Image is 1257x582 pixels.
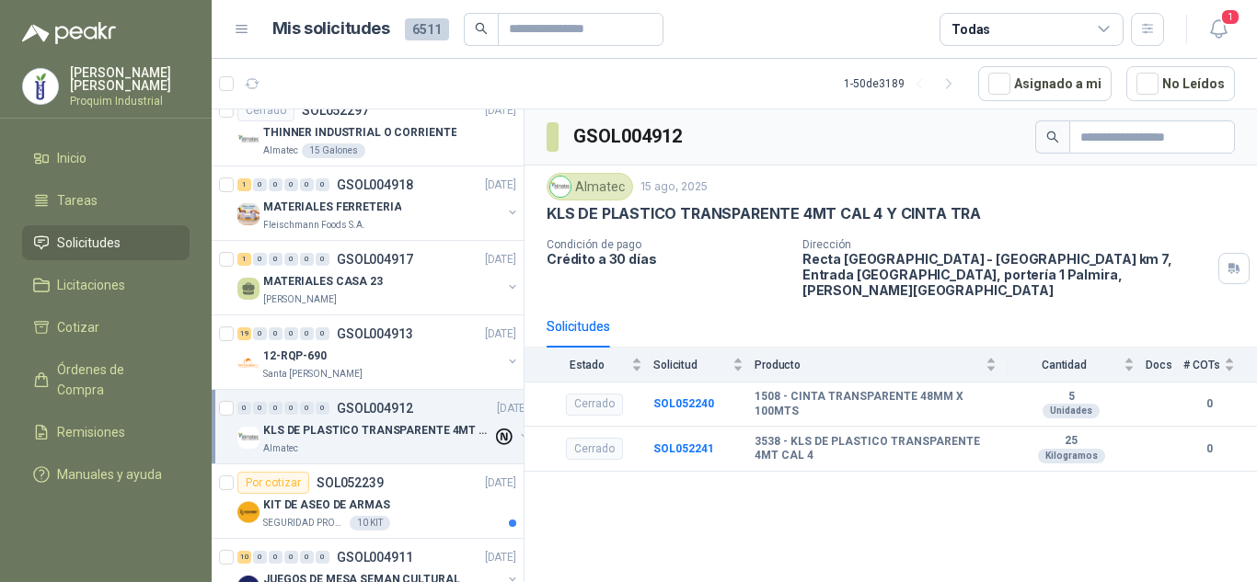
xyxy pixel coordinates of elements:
[497,400,528,417] p: [DATE]
[485,177,516,194] p: [DATE]
[1008,434,1135,449] b: 25
[237,352,259,374] img: Company Logo
[573,122,685,151] h3: GSOL004912
[237,203,259,225] img: Company Logo
[302,143,365,158] div: 15 Galones
[237,551,251,564] div: 10
[300,551,314,564] div: 0
[284,327,298,340] div: 0
[263,292,337,307] p: [PERSON_NAME]
[316,178,329,191] div: 0
[253,253,267,266] div: 0
[284,551,298,564] div: 0
[253,178,267,191] div: 0
[237,501,259,523] img: Company Logo
[566,394,623,416] div: Cerrado
[755,390,997,418] b: 1508 - CINTA TRANSPARENTE 48MM X 100MTS
[1043,404,1100,418] div: Unidades
[485,251,516,268] p: [DATE]
[284,178,298,191] div: 0
[57,190,98,211] span: Tareas
[70,96,190,107] p: Proquim Industrial
[547,173,633,200] div: Almatec
[1008,390,1135,405] b: 5
[1183,440,1235,458] b: 0
[640,178,708,196] p: 15 ago, 2025
[525,348,653,382] th: Estado
[1146,348,1183,382] th: Docs
[1046,131,1059,143] span: search
[316,551,329,564] div: 0
[1038,449,1105,463] div: Kilogramos
[237,248,520,307] a: 1 0 0 0 0 0 GSOL004917[DATE] MATERIALES CASA 23[PERSON_NAME]
[212,92,524,166] a: CerradoSOL052297[DATE] Company LogoTHINNER INDUSTRIAL O CORRIENTEAlmatec15 Galones
[1220,8,1240,26] span: 1
[547,238,788,251] p: Condición de pago
[485,549,516,566] p: [DATE]
[475,22,488,35] span: search
[485,474,516,492] p: [DATE]
[237,427,259,449] img: Company Logo
[263,218,365,233] p: Fleischmann Foods S.A.
[547,204,981,223] p: KLS DE PLASTICO TRANSPARENTE 4MT CAL 4 Y CINTA TRA
[22,225,190,260] a: Solicitudes
[1126,66,1235,101] button: No Leídos
[237,397,532,456] a: 0 0 0 0 0 0 GSOL004912[DATE] Company LogoKLS DE PLASTICO TRANSPARENTE 4MT CAL 4 Y CINTA TRAAlmatec
[284,402,298,415] div: 0
[253,551,267,564] div: 0
[653,397,714,410] a: SOL052240
[485,102,516,120] p: [DATE]
[302,104,369,117] p: SOL052297
[547,359,628,371] span: Estado
[1008,359,1120,371] span: Cantidad
[269,253,283,266] div: 0
[253,402,267,415] div: 0
[263,516,346,531] p: SEGURIDAD PROVISER LTDA
[485,325,516,343] p: [DATE]
[237,129,259,151] img: Company Logo
[237,323,520,382] a: 19 0 0 0 0 0 GSOL004913[DATE] Company Logo12-RQP-690Santa [PERSON_NAME]
[57,233,121,253] span: Solicitudes
[237,472,309,494] div: Por cotizar
[263,422,492,439] p: KLS DE PLASTICO TRANSPARENTE 4MT CAL 4 Y CINTA TRA
[269,402,283,415] div: 0
[269,551,283,564] div: 0
[237,178,251,191] div: 1
[263,199,401,216] p: MATERIALES FERRETERIA
[284,253,298,266] div: 0
[337,253,413,266] p: GSOL004917
[1183,359,1220,371] span: # COTs
[802,238,1211,251] p: Dirección
[300,327,314,340] div: 0
[23,69,58,104] img: Company Logo
[1183,395,1235,413] b: 0
[1183,348,1257,382] th: # COTs
[269,327,283,340] div: 0
[57,148,86,168] span: Inicio
[337,551,413,564] p: GSOL004911
[300,178,314,191] div: 0
[253,327,267,340] div: 0
[566,438,623,460] div: Cerrado
[22,352,190,407] a: Órdenes de Compra
[22,415,190,450] a: Remisiones
[337,327,413,340] p: GSOL004913
[57,359,172,400] span: Órdenes de Compra
[317,476,384,489] p: SOL052239
[263,348,327,365] p: 12-RQP-690
[951,19,990,40] div: Todas
[1202,13,1235,46] button: 1
[550,177,571,197] img: Company Logo
[755,359,982,371] span: Producto
[547,316,610,337] div: Solicitudes
[316,253,329,266] div: 0
[212,464,524,539] a: Por cotizarSOL052239[DATE] Company LogoKIT DE ASEO DE ARMASSEGURIDAD PROVISER LTDA10 KIT
[547,251,788,267] p: Crédito a 30 días
[22,141,190,176] a: Inicio
[653,348,755,382] th: Solicitud
[653,442,714,455] b: SOL052241
[263,143,298,158] p: Almatec
[22,268,190,302] a: Licitaciones
[22,183,190,218] a: Tareas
